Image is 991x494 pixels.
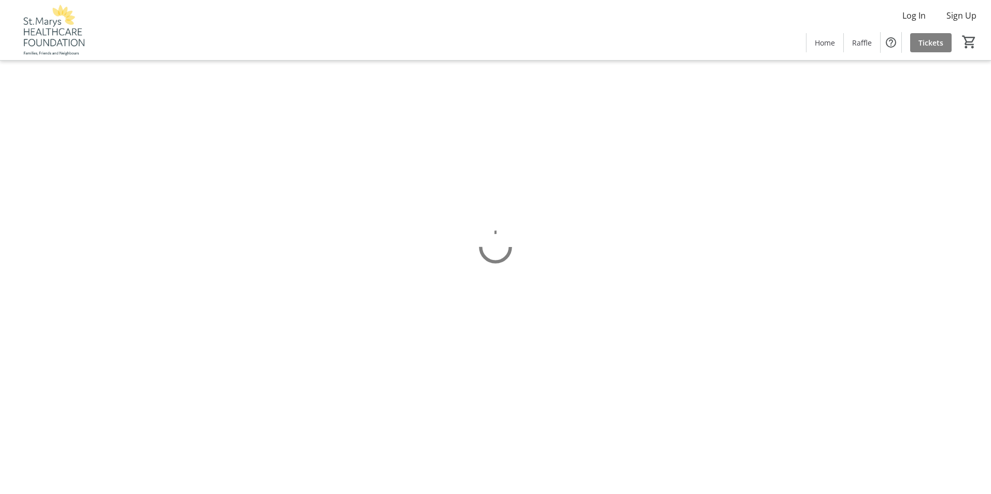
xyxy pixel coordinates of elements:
[902,9,926,22] span: Log In
[938,7,985,24] button: Sign Up
[918,37,943,48] span: Tickets
[910,33,952,52] a: Tickets
[806,33,843,52] a: Home
[881,32,901,53] button: Help
[946,9,976,22] span: Sign Up
[894,7,934,24] button: Log In
[844,33,880,52] a: Raffle
[6,4,98,56] img: St. Marys Healthcare Foundation's Logo
[960,33,979,51] button: Cart
[815,37,835,48] span: Home
[852,37,872,48] span: Raffle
